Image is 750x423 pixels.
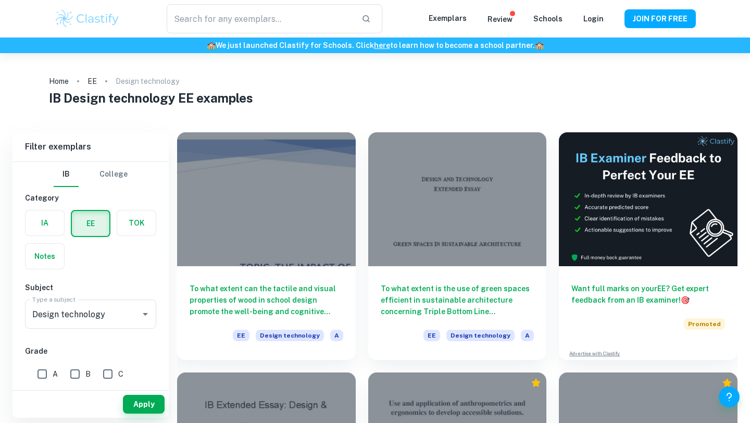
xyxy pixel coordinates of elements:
[531,378,541,388] div: Premium
[26,210,64,235] button: IA
[233,330,249,341] span: EE
[684,318,725,330] span: Promoted
[54,162,128,187] div: Filter type choice
[559,132,737,360] a: Want full marks on yourEE? Get expert feedback from an IB examiner!PromotedAdvertise with Clastify
[569,350,620,357] a: Advertise with Clastify
[87,74,97,89] a: EE
[190,283,343,317] h6: To what extent can the tactile and visual properties of wood in school design promote the well-be...
[116,76,179,87] p: Design technology
[54,162,79,187] button: IB
[583,15,604,23] a: Login
[381,283,534,317] h6: To what extent is the use of green spaces efficient in sustainable architecture concerning Triple...
[681,296,690,304] span: 🎯
[330,330,343,341] span: A
[123,395,165,414] button: Apply
[207,41,216,49] span: 🏫
[719,387,740,407] button: Help and Feedback
[25,192,156,204] h6: Category
[53,368,58,380] span: A
[117,210,156,235] button: TOK
[49,74,69,89] a: Home
[25,345,156,357] h6: Grade
[72,211,109,236] button: EE
[488,14,512,25] p: Review
[25,282,156,293] h6: Subject
[429,13,467,24] p: Exemplars
[256,330,324,341] span: Design technology
[26,244,64,269] button: Notes
[32,295,76,304] label: Type a subject
[722,378,732,388] div: Premium
[99,162,128,187] button: College
[12,132,169,161] h6: Filter exemplars
[374,41,390,49] a: here
[54,8,120,29] img: Clastify logo
[559,132,737,266] img: Thumbnail
[85,368,91,380] span: B
[521,330,534,341] span: A
[533,15,562,23] a: Schools
[2,40,748,51] h6: We just launched Clastify for Schools. Click to learn how to become a school partner.
[118,368,123,380] span: C
[535,41,544,49] span: 🏫
[446,330,515,341] span: Design technology
[49,89,702,107] h1: IB Design technology EE examples
[571,283,725,306] h6: Want full marks on your EE ? Get expert feedback from an IB examiner!
[177,132,356,360] a: To what extent can the tactile and visual properties of wood in school design promote the well-be...
[138,307,153,321] button: Open
[624,9,696,28] button: JOIN FOR FREE
[368,132,547,360] a: To what extent is the use of green spaces efficient in sustainable architecture concerning Triple...
[423,330,440,341] span: EE
[167,4,353,33] input: Search for any exemplars...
